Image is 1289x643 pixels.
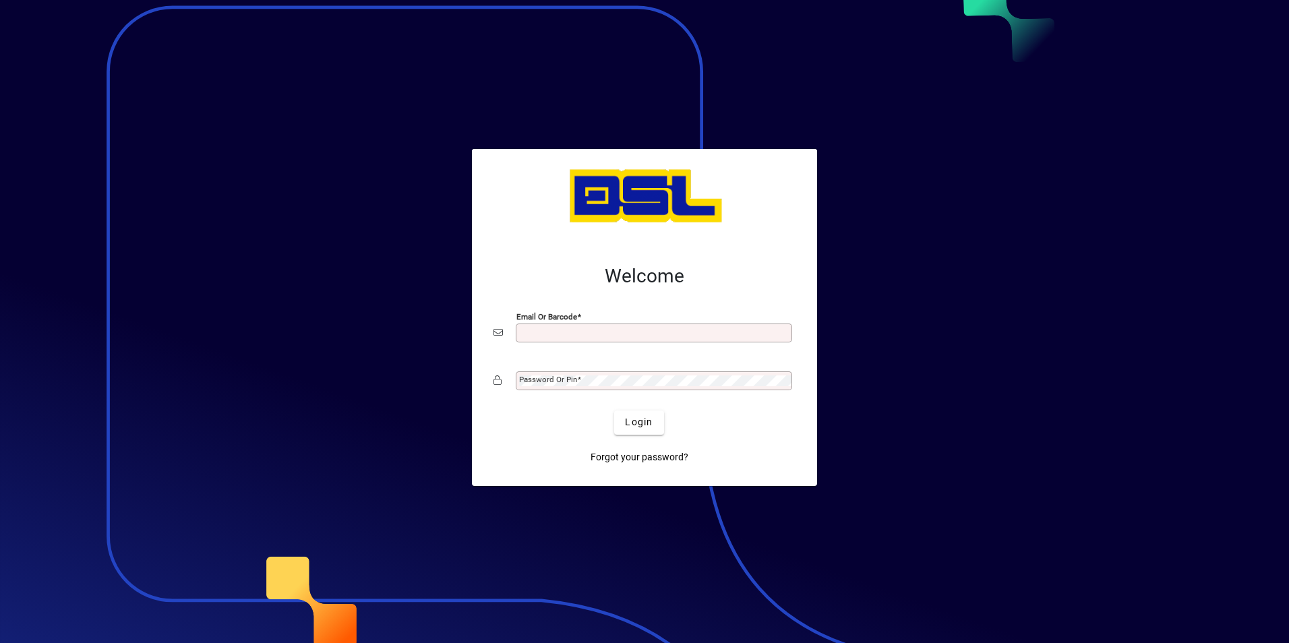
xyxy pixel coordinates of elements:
[625,415,653,429] span: Login
[614,410,663,435] button: Login
[493,265,796,288] h2: Welcome
[519,375,577,384] mat-label: Password or Pin
[585,446,694,470] a: Forgot your password?
[591,450,688,464] span: Forgot your password?
[516,311,577,321] mat-label: Email or Barcode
